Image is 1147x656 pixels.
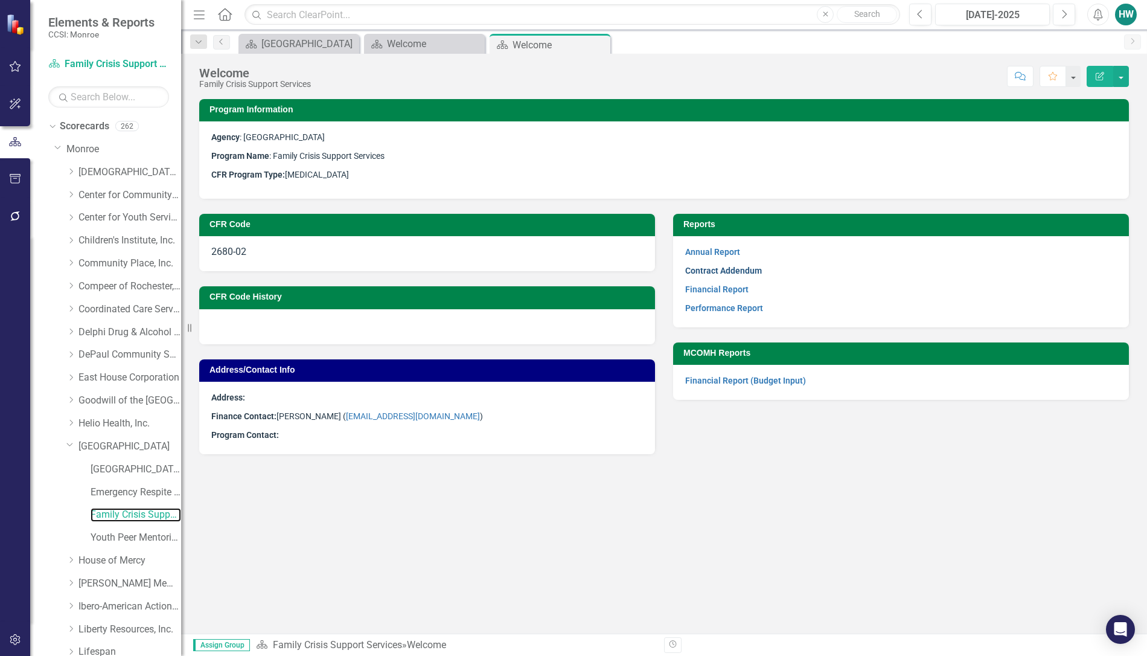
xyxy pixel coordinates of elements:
[683,349,1123,358] h3: MCOMH Reports
[241,36,356,51] a: [GEOGRAPHIC_DATA]
[209,365,649,375] h3: Address/Contact Info
[935,4,1050,25] button: [DATE]-2025
[211,132,240,142] strong: Agency
[78,303,181,317] a: Coordinated Care Services Inc.
[91,531,181,545] a: Youth Peer Mentoring
[78,326,181,339] a: Delphi Drug & Alcohol Council
[209,292,649,301] h3: CFR Code History
[685,376,806,385] a: Financial Report (Budget Input)
[211,393,245,402] strong: Address:
[211,132,325,142] span: : [GEOGRAPHIC_DATA]
[48,15,155,30] span: Elements & Reports
[48,86,169,108] input: Search Below...
[78,371,181,385] a: East House Corporation
[78,417,181,431] a: Helio Health, Inc.
[256,638,655,652] div: »
[261,36,356,51] div: [GEOGRAPHIC_DATA]
[78,211,181,225] a: Center for Youth Services, Inc.
[199,66,311,80] div: Welcome
[115,121,139,132] div: 262
[78,440,181,454] a: [GEOGRAPHIC_DATA]
[685,266,762,275] a: Contract Addendum
[683,220,1123,229] h3: Reports
[211,246,246,257] span: 2680-02
[211,151,385,161] span: : Family Crisis Support Services
[1106,615,1135,644] div: Open Intercom Messenger
[60,120,109,133] a: Scorecards
[346,411,480,421] a: [EMAIL_ADDRESS][DOMAIN_NAME]
[837,6,897,23] button: Search
[211,430,279,440] strong: Program Contact:
[78,166,181,179] a: [DEMOGRAPHIC_DATA] Charities Family & Community Services
[78,280,181,294] a: Compeer of Rochester, Inc.
[6,14,27,35] img: ClearPoint Strategy
[387,36,482,51] div: Welcome
[209,105,1123,114] h3: Program Information
[91,508,181,522] a: Family Crisis Support Services
[407,639,446,651] div: Welcome
[273,639,402,651] a: Family Crisis Support Services
[513,37,607,53] div: Welcome
[78,348,181,362] a: DePaul Community Services, lnc.
[78,554,181,568] a: House of Mercy
[939,8,1046,22] div: [DATE]-2025
[854,9,880,19] span: Search
[193,639,250,651] span: Assign Group
[78,234,181,248] a: Children's Institute, Inc.
[78,257,181,271] a: Community Place, Inc.
[209,220,649,229] h3: CFR Code
[211,170,349,179] span: [MEDICAL_DATA]
[78,188,181,202] a: Center for Community Alternatives
[685,285,749,294] a: Financial Report
[66,143,181,156] a: Monroe
[78,623,181,637] a: Liberty Resources, Inc.
[48,57,169,71] a: Family Crisis Support Services
[367,36,482,51] a: Welcome
[211,411,483,421] span: [PERSON_NAME] ( )
[91,463,181,477] a: [GEOGRAPHIC_DATA] (MCOMH Internal)
[48,30,155,39] small: CCSI: Monroe
[78,577,181,591] a: [PERSON_NAME] Memorial Institute, Inc.
[199,80,311,89] div: Family Crisis Support Services
[1115,4,1137,25] button: HW
[211,411,276,421] strong: Finance Contact:
[211,151,269,161] strong: Program Name
[211,170,285,179] strong: CFR Program Type:
[244,4,900,25] input: Search ClearPoint...
[685,247,740,257] a: Annual Report
[78,600,181,614] a: Ibero-American Action League, Inc.
[685,303,763,313] a: Performance Report
[91,486,181,500] a: Emergency Respite [PERSON_NAME] Care
[78,394,181,408] a: Goodwill of the [GEOGRAPHIC_DATA]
